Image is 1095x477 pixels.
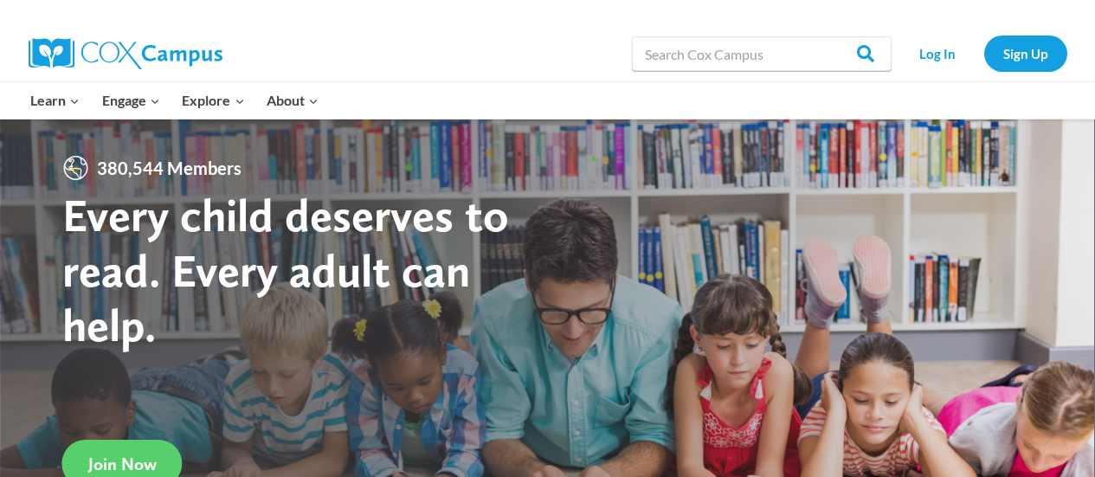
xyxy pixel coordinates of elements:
[30,89,80,112] span: Learn
[62,187,509,352] strong: Every child deserves to read. Every adult can help.
[90,154,248,182] span: 380,544 Members
[88,454,157,474] span: Join Now
[267,89,319,112] span: About
[29,38,222,69] img: Cox Campus
[20,82,330,119] nav: Primary Navigation
[900,35,976,71] a: Log In
[102,89,160,112] span: Engage
[900,35,1067,71] nav: Secondary Navigation
[632,36,892,71] input: Search Cox Campus
[182,89,244,112] span: Explore
[984,35,1067,71] a: Sign Up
